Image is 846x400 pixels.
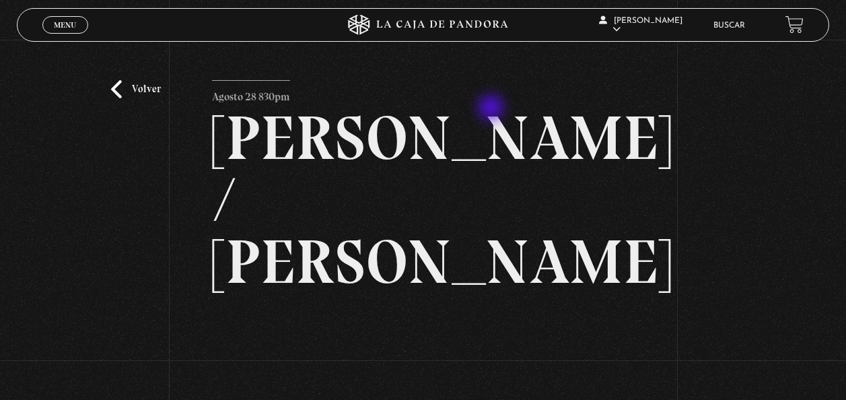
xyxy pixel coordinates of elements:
p: Agosto 28 830pm [212,80,290,107]
a: Buscar [713,22,745,30]
span: Menu [54,21,76,29]
span: [PERSON_NAME] [599,17,682,34]
a: Volver [111,80,161,98]
span: Cerrar [50,32,81,42]
h2: [PERSON_NAME] / [PERSON_NAME] [212,107,635,293]
a: View your shopping cart [785,15,804,34]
